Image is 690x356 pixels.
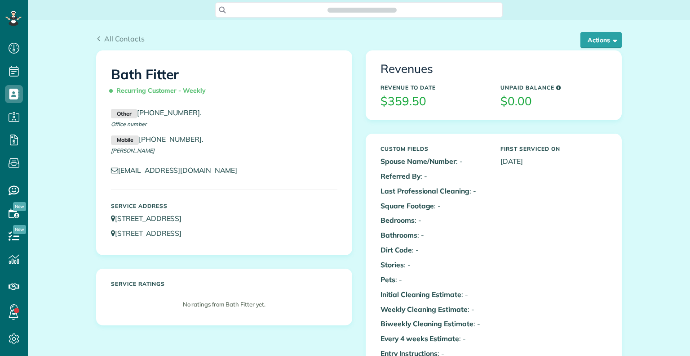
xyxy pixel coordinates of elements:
[380,156,487,167] p: : -
[111,166,246,175] a: [EMAIL_ADDRESS][DOMAIN_NAME]
[380,319,487,329] p: : -
[380,201,434,210] b: Square Footage
[111,121,146,127] span: Office number
[500,85,607,90] h5: Unpaid Balance
[380,157,456,166] b: Spouse Name/Number
[336,5,387,14] span: Search ZenMaid…
[380,171,420,180] b: Referred By
[380,319,473,328] b: Biweekly Cleaning Estimate
[380,230,487,240] p: : -
[13,202,26,211] span: New
[111,108,337,118] p: .
[380,85,487,90] h5: Revenue to Date
[111,135,139,145] small: Mobile
[380,289,487,300] p: : -
[111,108,200,117] a: Other[PHONE_NUMBER]
[96,33,145,44] a: All Contacts
[380,333,487,344] p: : -
[13,225,26,234] span: New
[380,216,415,225] b: Bedrooms
[380,215,487,225] p: : -
[380,146,487,152] h5: Custom Fields
[111,214,190,223] a: [STREET_ADDRESS]
[380,290,461,299] b: Initial Cleaning Estimate
[115,300,333,309] p: No ratings from Bath Fitter yet.
[111,109,137,119] small: Other
[111,67,337,99] h1: Bath Fitter
[111,281,337,287] h5: Service ratings
[111,147,155,154] span: [PERSON_NAME]
[111,135,202,144] a: Mobile[PHONE_NUMBER]
[380,275,487,285] p: : -
[380,245,487,255] p: : -
[111,83,209,99] span: Recurring Customer - Weekly
[380,260,404,269] b: Stories
[111,229,190,238] a: [STREET_ADDRESS]
[380,201,487,211] p: : -
[380,260,487,270] p: : -
[380,334,459,343] b: Every 4 weeks Estimate
[111,203,337,209] h5: Service Address
[380,63,607,76] h3: Revenues
[380,275,395,284] b: Pets
[380,186,469,195] b: Last Professional Cleaning
[500,156,607,167] p: [DATE]
[380,171,487,181] p: : -
[380,95,487,108] h3: $359.50
[580,32,622,48] button: Actions
[500,95,607,108] h3: $0.00
[380,230,417,239] b: Bathrooms
[380,186,487,196] p: : -
[500,146,607,152] h5: First Serviced On
[380,245,412,254] b: Dirt Code
[380,304,487,315] p: : -
[104,34,145,43] span: All Contacts
[380,305,468,314] b: Weekly Cleaning Estimate
[111,134,337,145] p: .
